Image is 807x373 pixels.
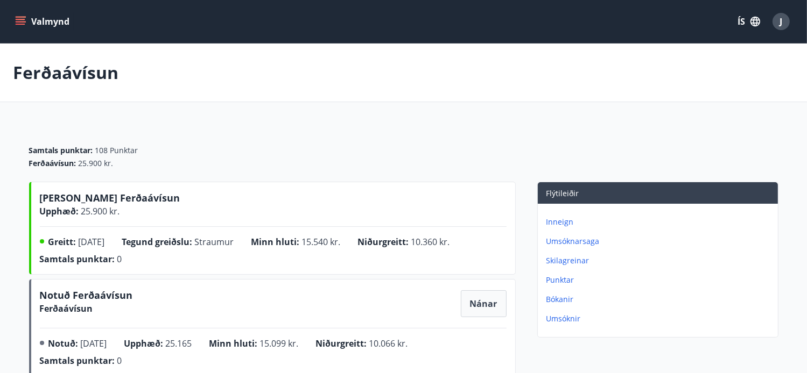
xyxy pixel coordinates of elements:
span: [DATE] [79,236,105,248]
span: 10.360 kr. [411,236,450,248]
span: J [780,16,783,27]
p: Umsóknarsaga [546,236,774,247]
span: Samtals punktar : [40,355,115,367]
span: Greitt : [48,236,76,248]
button: menu [13,12,74,31]
span: Samtals punktar : [29,145,93,156]
span: Minn hluti : [209,338,258,349]
span: Ferðaávísun [40,303,93,314]
span: 15.099 kr. [260,338,299,349]
p: Ferðaávísun [13,61,118,84]
span: Samtals punktar : [40,253,115,265]
span: 25.165 [166,338,192,349]
span: Niðurgreitt : [316,338,367,349]
span: Niðurgreitt : [358,236,409,248]
span: 108 Punktar [95,145,138,156]
p: Umsóknir [546,313,774,324]
span: Flýtileiðir [546,188,579,198]
span: Upphæð : [40,205,79,217]
span: 10.066 kr. [369,338,408,349]
span: Notuð Ferðaávísun [40,289,133,306]
span: Minn hluti : [251,236,300,248]
span: 0 [117,253,122,265]
span: [PERSON_NAME] Ferðaávísun [40,191,180,209]
span: 25.900 kr. [79,205,120,217]
p: Punktar [546,275,774,285]
span: Straumur [195,236,234,248]
button: Nánar [461,291,506,317]
button: ÍS [732,12,766,31]
p: Skilagreinar [546,255,774,266]
span: 0 [117,355,122,367]
span: Nánar [470,298,497,310]
button: J [768,9,794,34]
span: [DATE] [81,338,107,349]
span: 25.900 kr. [79,158,114,169]
span: Tegund greiðslu : [122,236,193,248]
span: Upphæð : [124,338,164,349]
span: Ferðaávísun : [29,158,76,169]
p: Bókanir [546,294,774,305]
span: Notuð : [48,338,79,349]
span: 15.540 kr. [302,236,341,248]
p: Inneign [546,217,774,227]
